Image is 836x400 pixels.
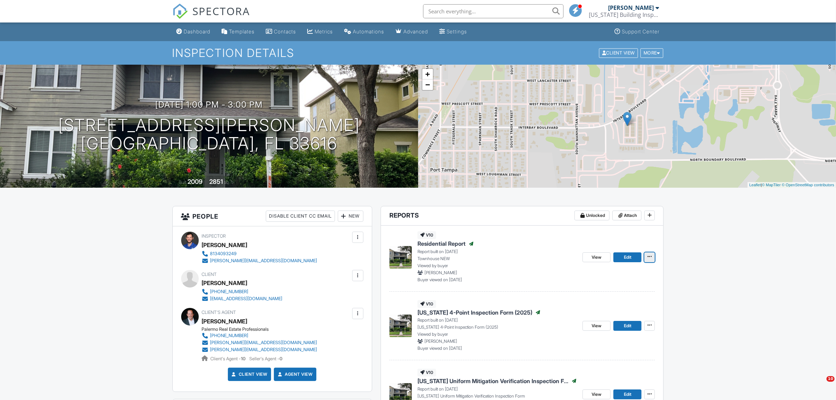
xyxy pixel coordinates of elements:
a: © OpenStreetMap contributors [782,183,834,187]
div: Contacts [274,28,296,34]
span: Client's Agent [202,310,236,315]
div: Settings [447,28,467,34]
a: [PERSON_NAME][EMAIL_ADDRESS][DOMAIN_NAME] [202,346,317,353]
div: [PERSON_NAME][EMAIL_ADDRESS][DOMAIN_NAME] [210,347,317,353]
span: Seller's Agent - [250,356,283,361]
div: [PERSON_NAME] [608,4,654,11]
a: Dashboard [174,25,213,38]
div: 2009 [187,178,203,185]
a: Templates [219,25,258,38]
div: [PERSON_NAME][EMAIL_ADDRESS][DOMAIN_NAME] [210,258,317,264]
div: More [640,48,663,58]
a: © MapTiler [762,183,781,187]
div: [PERSON_NAME][EMAIL_ADDRESS][DOMAIN_NAME] [210,340,317,346]
a: 8134093249 [202,250,317,257]
span: Inspector [202,233,226,239]
a: [PHONE_NUMBER] [202,332,317,339]
iframe: Intercom live chat [812,376,829,393]
div: Client View [599,48,638,58]
div: [PERSON_NAME] [202,278,248,288]
h3: People [173,206,372,226]
strong: 10 [241,356,246,361]
span: Client's Agent - [211,356,247,361]
a: Zoom out [422,79,433,90]
span: Built [179,180,186,185]
a: Leaflet [749,183,761,187]
a: Zoom in [422,69,433,79]
div: New [338,211,363,222]
a: [PERSON_NAME][EMAIL_ADDRESS][DOMAIN_NAME] [202,257,317,264]
a: Client View [230,371,268,378]
a: Agent View [276,371,312,378]
div: Advanced [404,28,428,34]
a: [PERSON_NAME] [202,316,248,327]
a: Client View [598,50,640,55]
div: Metrics [315,28,333,34]
div: Templates [229,28,255,34]
div: | [748,182,836,188]
a: Advanced [393,25,431,38]
h3: [DATE] 1:00 pm - 3:00 pm [155,100,263,109]
div: [PHONE_NUMBER] [210,289,249,295]
span: sq. ft. [224,180,234,185]
a: Settings [437,25,470,38]
div: [PHONE_NUMBER] [210,333,249,338]
a: Contacts [263,25,299,38]
strong: 0 [280,356,283,361]
a: Support Center [612,25,663,38]
a: Automations (Basic) [342,25,387,38]
div: Palermo Real Estate Professionals [202,327,323,332]
div: 2851 [209,178,223,185]
span: 10 [827,376,835,382]
div: Dashboard [184,28,211,34]
img: The Best Home Inspection Software - Spectora [172,4,188,19]
span: SPECTORA [193,4,250,18]
div: [EMAIL_ADDRESS][DOMAIN_NAME] [210,296,283,302]
span: Client [202,272,217,277]
a: [EMAIL_ADDRESS][DOMAIN_NAME] [202,295,283,302]
div: Support Center [622,28,660,34]
div: Florida Building Inspection Group [589,11,659,18]
div: Automations [353,28,384,34]
a: SPECTORA [172,9,250,24]
a: [PHONE_NUMBER] [202,288,283,295]
a: [PERSON_NAME][EMAIL_ADDRESS][DOMAIN_NAME] [202,339,317,346]
div: 8134093249 [210,251,237,257]
h1: [STREET_ADDRESS][PERSON_NAME] [GEOGRAPHIC_DATA], FL 33616 [58,116,360,153]
div: [PERSON_NAME] [202,240,248,250]
h1: Inspection Details [172,47,664,59]
div: Disable Client CC Email [266,211,335,222]
input: Search everything... [423,4,564,18]
a: Metrics [305,25,336,38]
